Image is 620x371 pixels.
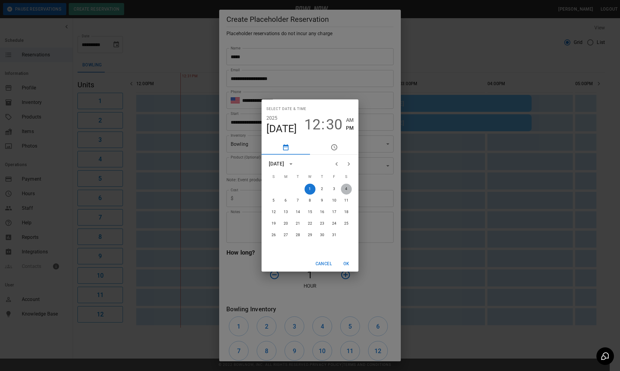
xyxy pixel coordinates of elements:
[266,122,297,135] button: [DATE]
[305,171,315,183] span: Wednesday
[286,159,296,169] button: calendar view is open, switch to year view
[341,184,352,195] button: 4
[292,230,303,241] button: 28
[262,140,310,155] button: pick date
[280,171,291,183] span: Monday
[326,116,342,133] button: 30
[268,195,279,206] button: 5
[280,230,291,241] button: 27
[280,195,291,206] button: 6
[317,230,328,241] button: 30
[346,124,354,132] button: PM
[269,160,284,168] div: [DATE]
[343,158,355,170] button: Next month
[321,116,325,133] span: :
[317,207,328,218] button: 16
[268,230,279,241] button: 26
[341,195,352,206] button: 11
[329,195,340,206] button: 10
[266,104,306,114] span: Select date & time
[329,184,340,195] button: 3
[317,171,328,183] span: Thursday
[329,171,340,183] span: Friday
[305,184,315,195] button: 1
[317,184,328,195] button: 2
[305,195,315,206] button: 8
[292,218,303,229] button: 21
[292,171,303,183] span: Tuesday
[266,114,278,122] button: 2025
[268,207,279,218] button: 12
[292,195,303,206] button: 7
[292,207,303,218] button: 14
[305,218,315,229] button: 22
[329,218,340,229] button: 24
[341,171,352,183] span: Saturday
[337,258,356,269] button: OK
[268,218,279,229] button: 19
[317,195,328,206] button: 9
[341,218,352,229] button: 25
[268,171,279,183] span: Sunday
[313,258,334,269] button: Cancel
[305,207,315,218] button: 15
[280,207,291,218] button: 13
[310,140,358,155] button: pick time
[331,158,343,170] button: Previous month
[305,230,315,241] button: 29
[346,116,354,124] button: AM
[280,218,291,229] button: 20
[341,207,352,218] button: 18
[329,207,340,218] button: 17
[329,230,340,241] button: 31
[304,116,321,133] button: 12
[317,218,328,229] button: 23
